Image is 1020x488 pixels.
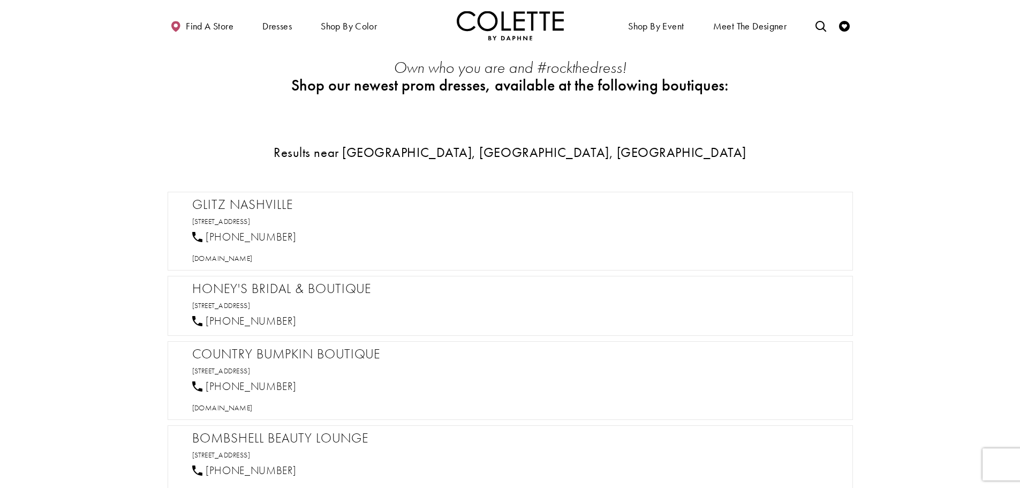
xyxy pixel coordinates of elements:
[283,77,738,94] h2: Shop our newest prom dresses, available at the following boutiques:
[625,11,686,40] span: Shop By Event
[192,430,839,446] h2: Bombshell Beauty Lounge
[186,21,233,32] span: Find a store
[457,11,564,40] img: Colette by Daphne
[192,197,839,213] h2: Glitz Nashville
[192,281,839,297] h2: Honey's Bridal & Boutique
[192,379,297,393] a: [PHONE_NUMBER]
[192,403,253,412] span: [DOMAIN_NAME]
[813,11,829,40] a: Toggle search
[318,11,380,40] span: Shop by color
[168,145,853,160] h3: Results near [GEOGRAPHIC_DATA], [GEOGRAPHIC_DATA], [GEOGRAPHIC_DATA]
[192,403,253,412] a: Opens in new tab
[713,21,787,32] span: Meet the designer
[321,21,377,32] span: Shop by color
[192,366,251,376] a: Opens in new tab
[192,450,251,460] a: Opens in new tab
[192,216,251,226] a: Opens in new tab
[168,11,236,40] a: Find a store
[711,11,790,40] a: Meet the designer
[394,57,626,78] em: Own who you are and #rockthedress!
[206,230,296,244] span: [PHONE_NUMBER]
[628,21,684,32] span: Shop By Event
[206,463,296,477] span: [PHONE_NUMBER]
[192,230,297,244] a: [PHONE_NUMBER]
[192,346,839,362] h2: Country Bumpkin Boutique
[836,11,852,40] a: Check Wishlist
[260,11,294,40] span: Dresses
[192,301,251,310] a: Opens in new tab
[457,11,564,40] a: Visit Home Page
[192,463,297,477] a: [PHONE_NUMBER]
[206,314,296,328] span: [PHONE_NUMBER]
[206,379,296,393] span: [PHONE_NUMBER]
[262,21,292,32] span: Dresses
[192,314,297,328] a: [PHONE_NUMBER]
[192,253,253,263] a: Opens in new tab
[192,253,253,263] span: [DOMAIN_NAME]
